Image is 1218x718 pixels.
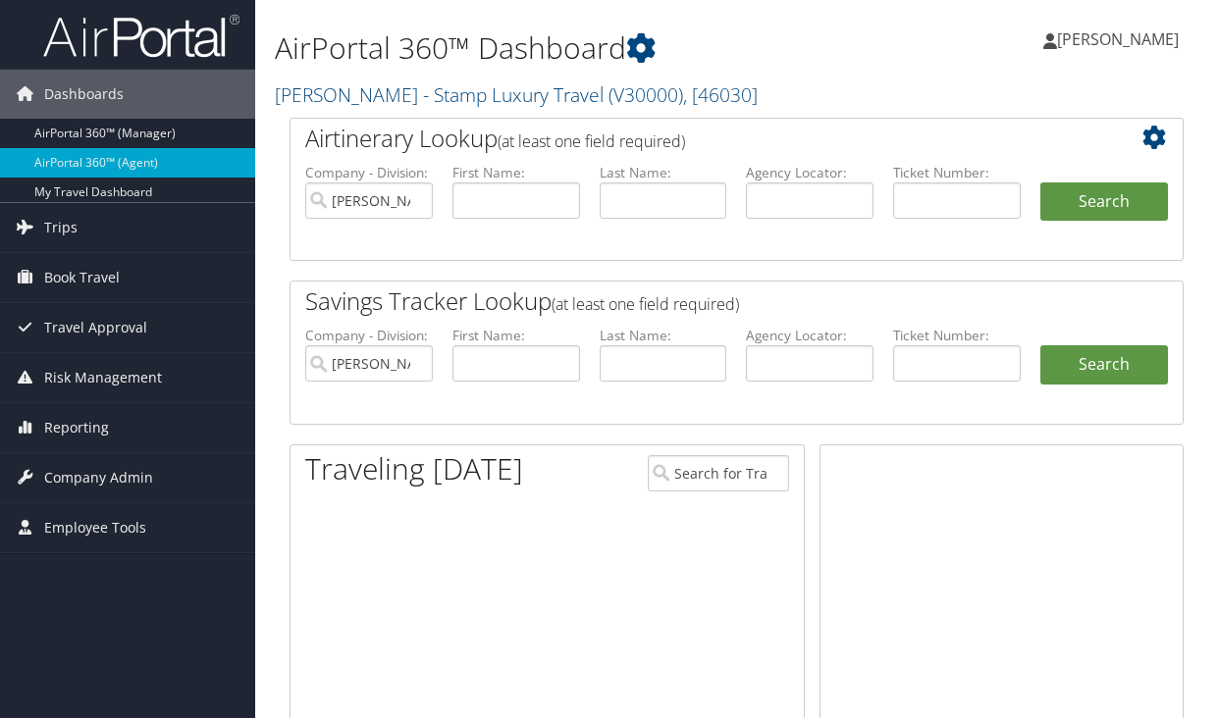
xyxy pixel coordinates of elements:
[305,345,433,382] input: search accounts
[1043,10,1198,69] a: [PERSON_NAME]
[44,353,162,402] span: Risk Management
[275,81,758,108] a: [PERSON_NAME] - Stamp Luxury Travel
[683,81,758,108] span: , [ 46030 ]
[600,163,727,182] label: Last Name:
[893,163,1021,182] label: Ticket Number:
[44,303,147,352] span: Travel Approval
[498,130,685,152] span: (at least one field required)
[305,448,523,489] h1: Traveling [DATE]
[1040,345,1168,385] a: Search
[452,326,580,345] label: First Name:
[552,293,739,315] span: (at least one field required)
[44,253,120,302] span: Book Travel
[305,284,1093,318] h2: Savings Tracker Lookup
[1040,182,1168,222] button: Search
[305,163,433,182] label: Company - Division:
[648,455,789,491] input: Search for Traveler
[43,13,239,59] img: airportal-logo.png
[44,503,146,552] span: Employee Tools
[44,453,153,502] span: Company Admin
[305,326,433,345] label: Company - Division:
[305,122,1093,155] h2: Airtinerary Lookup
[600,326,727,345] label: Last Name:
[44,203,78,252] span: Trips
[893,326,1021,345] label: Ticket Number:
[746,326,874,345] label: Agency Locator:
[44,403,109,452] span: Reporting
[44,70,124,119] span: Dashboards
[746,163,874,182] label: Agency Locator:
[452,163,580,182] label: First Name:
[1057,28,1179,50] span: [PERSON_NAME]
[275,27,890,69] h1: AirPortal 360™ Dashboard
[609,81,683,108] span: ( V30000 )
